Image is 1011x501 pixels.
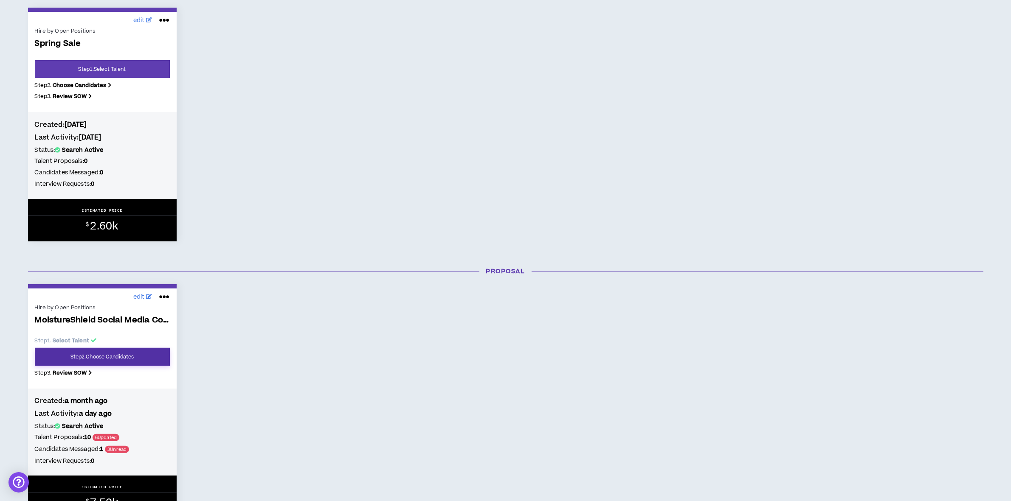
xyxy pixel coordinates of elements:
[35,409,170,418] h4: Last Activity:
[35,456,170,466] h5: Interview Requests:
[35,92,170,100] p: Step 3 .
[84,433,91,442] b: 10
[105,446,129,453] span: 3 Unread
[35,168,170,177] h5: Candidates Messaged:
[22,267,990,276] h3: Proposal
[35,433,170,442] h5: Talent Proposals:
[79,133,101,142] b: [DATE]
[100,445,103,453] b: 1
[8,472,29,493] div: Open Intercom Messenger
[62,146,104,154] b: Search Active
[91,180,94,188] b: 0
[133,16,145,25] span: edit
[35,133,170,142] h4: Last Activity:
[35,179,170,189] h5: Interview Requests:
[82,208,123,213] p: ESTIMATED PRICE
[35,445,170,454] h5: Candidates Messaged:
[35,396,170,406] h4: Created:
[65,120,87,129] b: [DATE]
[100,168,103,177] b: 0
[35,316,170,325] span: MoistureShield Social Media Content Creation
[90,219,118,234] span: 2.60k
[35,81,170,89] p: Step 2 .
[35,146,170,155] h5: Status:
[84,157,87,165] b: 0
[131,291,155,304] a: edit
[91,457,94,465] b: 0
[35,120,170,129] h4: Created:
[35,27,170,35] div: Hire by Open Positions
[35,157,170,166] h5: Talent Proposals:
[79,409,112,418] b: a day ago
[35,422,170,431] h5: Status:
[131,14,155,27] a: edit
[53,369,87,377] b: Review SOW
[133,293,145,302] span: edit
[65,396,108,406] b: a month ago
[53,337,89,344] b: Select Talent
[53,81,106,89] b: Choose Candidates
[62,422,104,431] b: Search Active
[35,60,170,78] a: Step1.Select Talent
[82,484,123,490] p: ESTIMATED PRICE
[35,348,170,366] a: Step2.Choose Candidates
[35,369,170,377] p: Step 3 .
[53,92,87,100] b: Review SOW
[93,434,119,441] span: 6 Updated
[35,39,170,49] span: Spring Sale
[35,304,170,311] div: Hire by Open Positions
[35,337,170,344] p: Step 1 .
[86,221,89,228] sup: $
